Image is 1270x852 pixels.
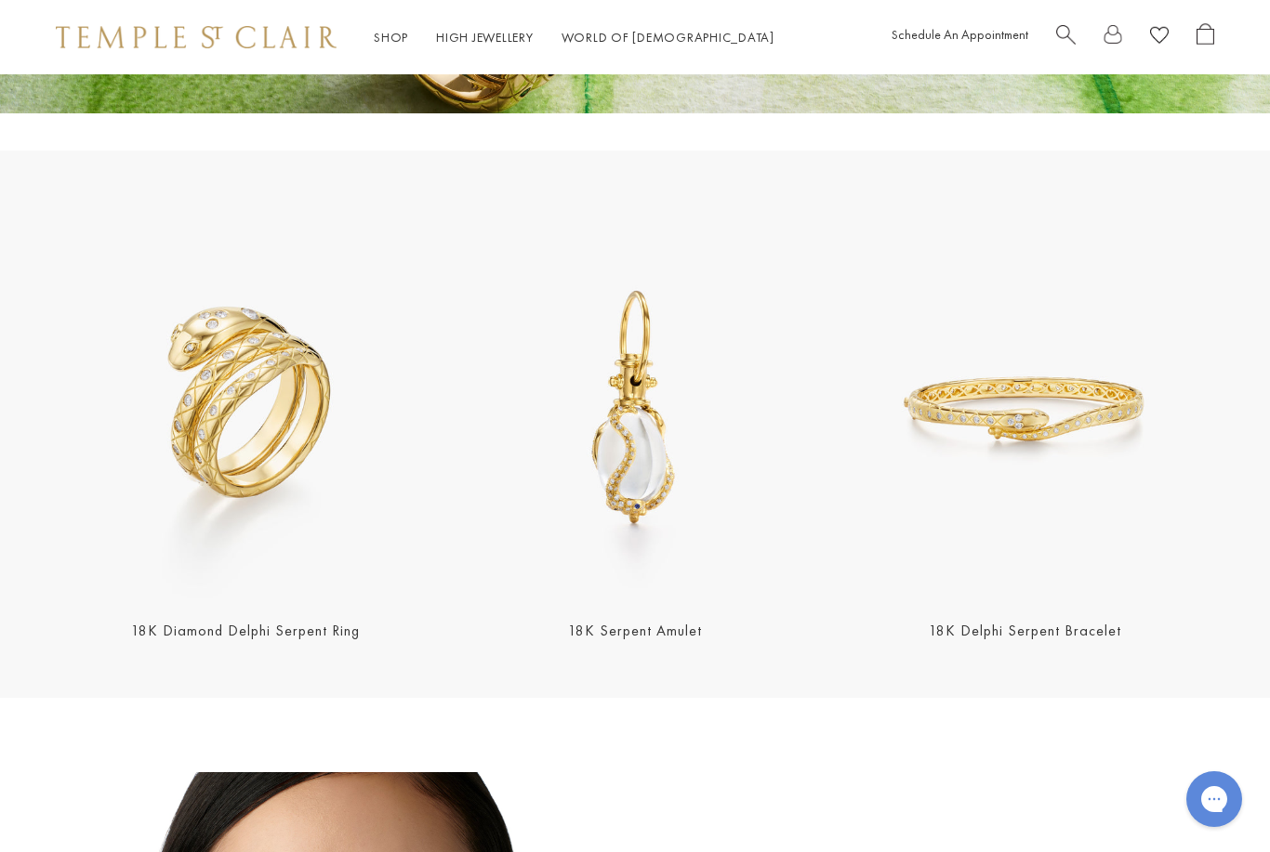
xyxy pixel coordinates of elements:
[836,220,1214,598] img: 18K Delphi Serpent Bracelet
[56,220,434,598] a: R31835-SERPENTR31835-SERPENT
[1150,23,1169,52] a: View Wishlist
[562,29,774,46] a: World of [DEMOGRAPHIC_DATA]World of [DEMOGRAPHIC_DATA]
[1177,765,1251,833] iframe: Gorgias live chat messenger
[1197,23,1214,52] a: Open Shopping Bag
[836,220,1214,598] a: 18K Delphi Serpent Bracelet18K Delphi Serpent Bracelet
[929,621,1121,640] a: 18K Delphi Serpent Bracelet
[568,621,702,640] a: 18K Serpent Amulet
[56,220,434,598] img: R31835-SERPENT
[131,621,360,640] a: 18K Diamond Delphi Serpent Ring
[436,29,534,46] a: High JewelleryHigh Jewellery
[1056,23,1076,52] a: Search
[374,29,408,46] a: ShopShop
[892,26,1028,43] a: Schedule An Appointment
[56,26,337,48] img: Temple St. Clair
[445,220,824,598] a: P51836-E18SRPPVP51836-E11SERPPV
[445,220,824,598] img: P51836-E11SERPPV
[374,26,774,49] nav: Main navigation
